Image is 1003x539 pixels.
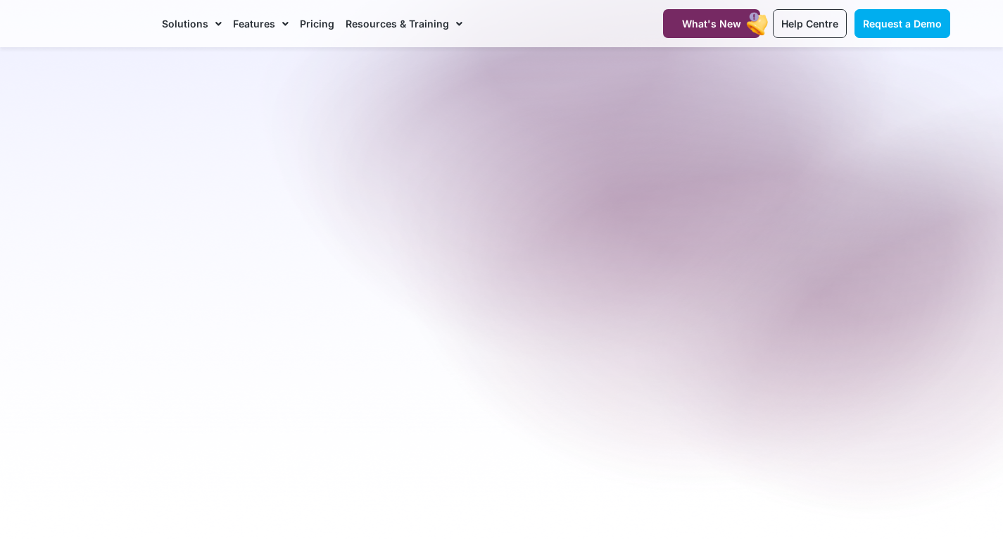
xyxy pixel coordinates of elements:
a: Request a Demo [854,9,950,38]
span: Request a Demo [863,18,942,30]
span: Help Centre [781,18,838,30]
img: CareMaster Logo [53,13,149,35]
a: Help Centre [773,9,847,38]
span: What's New [682,18,741,30]
a: What's New [663,9,760,38]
